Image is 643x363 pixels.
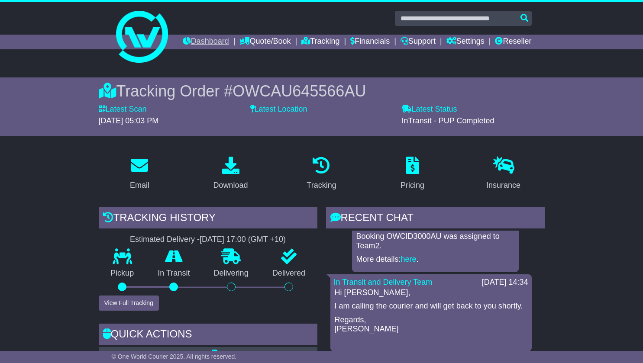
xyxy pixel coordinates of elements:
[99,82,545,100] div: Tracking Order #
[260,269,317,278] p: Delivered
[202,269,260,278] p: Delivering
[146,269,202,278] p: In Transit
[183,35,229,49] a: Dashboard
[402,116,494,125] span: InTransit - PUP Completed
[200,235,286,244] div: [DATE] 17:00 (GMT +10)
[301,154,342,194] a: Tracking
[301,35,339,49] a: Tracking
[124,154,155,194] a: Email
[335,302,527,311] p: I am calling the courier and will get back to you shortly.
[99,116,159,125] span: [DATE] 05:03 PM
[401,35,436,49] a: Support
[335,315,527,334] p: Regards, [PERSON_NAME]
[326,207,545,231] div: RECENT CHAT
[104,350,173,358] a: Email Documents
[356,255,514,264] p: More details: .
[207,154,253,194] a: Download
[99,269,146,278] p: Pickup
[486,180,520,191] div: Insurance
[239,35,291,49] a: Quote/Book
[356,232,514,251] p: Booking OWCID3000AU was assigned to Team2.
[482,278,528,287] div: [DATE] 14:34
[99,105,147,114] label: Latest Scan
[350,35,390,49] a: Financials
[481,154,526,194] a: Insurance
[334,278,433,286] a: In Transit and Delivery Team
[402,105,457,114] label: Latest Status
[307,180,336,191] div: Tracking
[212,350,312,358] a: Shipping Label - A4 printer
[446,35,485,49] a: Settings
[99,207,317,231] div: Tracking history
[335,288,527,298] p: Hi [PERSON_NAME],
[401,255,417,263] a: here
[395,154,430,194] a: Pricing
[213,180,248,191] div: Download
[401,180,424,191] div: Pricing
[495,35,531,49] a: Reseller
[99,324,317,347] div: Quick Actions
[112,353,237,360] span: © One World Courier 2025. All rights reserved.
[99,235,317,244] div: Estimated Delivery -
[130,180,149,191] div: Email
[250,105,307,114] label: Latest Location
[233,82,366,100] span: OWCAU645566AU
[99,296,159,311] button: View Full Tracking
